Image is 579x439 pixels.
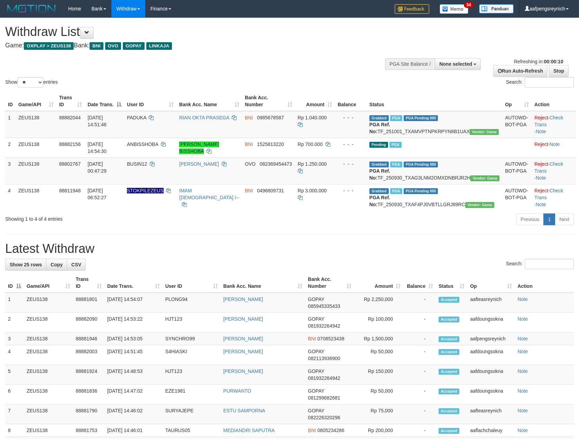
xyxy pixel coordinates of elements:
a: 1 [543,213,555,225]
span: Copy 081932264942 to clipboard [308,375,340,381]
th: Bank Acc. Number: activate to sort column ascending [242,91,295,111]
label: Search: [506,259,574,269]
span: PGA Pending [404,188,438,194]
a: Run Auto-Refresh [493,65,548,77]
span: GOPAY [308,296,324,302]
span: BUSIN12 [127,161,147,167]
div: - - - [338,141,364,148]
td: HJT123 [163,313,221,332]
th: Bank Acc. Name: activate to sort column ascending [221,273,305,293]
td: EZE1981 [163,385,221,404]
td: 4 [5,184,16,211]
td: 88881801 [73,293,104,313]
th: Date Trans.: activate to sort column ascending [104,273,163,293]
th: Trans ID: activate to sort column ascending [56,91,85,111]
td: ZEUS138 [16,138,56,157]
td: TF_250930_TXAG3LNM2OMXDNBRJR2H [367,157,502,184]
span: OVO [105,42,121,50]
span: Accepted [439,336,459,342]
span: Pending [369,142,388,148]
a: Note [517,336,528,341]
td: ZEUS138 [24,293,73,313]
td: - [403,293,436,313]
td: aafdoungsokna [467,345,515,365]
span: BNI [245,188,253,193]
td: AUTOWD-BOT-PGA [502,111,532,138]
img: Feedback.jpg [395,4,429,14]
td: 8 [5,424,24,437]
span: Vendor URL: https://trx31.1velocity.biz [465,202,494,208]
td: 2 [5,313,24,332]
td: · · [532,111,576,138]
td: Rp 75,000 [354,404,403,424]
span: [DATE] 06:52:27 [88,188,107,200]
a: Note [517,368,528,374]
td: - [403,313,436,332]
span: Marked by aafpengsreynich [390,115,402,121]
a: IMAM [DEMOGRAPHIC_DATA] I-- [179,188,239,200]
span: 88882044 [59,115,81,120]
td: - [403,385,436,404]
span: Marked by aafsreyleap [390,188,402,194]
span: Copy 0496809731 to clipboard [257,188,284,193]
span: Rp 1.040.000 [298,115,327,120]
a: Check Trans [534,161,563,174]
td: - [403,345,436,365]
th: Game/API: activate to sort column ascending [24,273,73,293]
th: User ID: activate to sort column ascending [163,273,221,293]
td: TF_250930_TXAF4PJ0VBTLLGRJ89RC [367,184,502,211]
td: 4 [5,345,24,365]
a: Note [517,296,528,302]
span: Accepted [439,297,459,303]
span: Marked by aafpengsreynich [389,142,402,148]
b: PGA Ref. No: [369,195,390,207]
td: ZEUS138 [24,313,73,332]
td: 88881836 [73,385,104,404]
td: - [403,365,436,385]
span: PADUKA [127,115,146,120]
td: [DATE] 14:53:22 [104,313,163,332]
a: [PERSON_NAME] [223,316,263,322]
span: GOPAY [308,368,324,374]
label: Show entries [5,77,58,88]
th: Op: activate to sort column ascending [467,273,515,293]
td: 6 [5,385,24,404]
span: GOPAY [308,408,324,413]
select: Showentries [17,77,43,88]
th: Balance: activate to sort column ascending [403,273,436,293]
div: - - - [338,187,364,194]
a: Note [536,129,546,134]
th: ID: activate to sort column descending [5,273,24,293]
span: Copy 081299682681 to clipboard [308,395,340,401]
a: Check Trans [534,115,563,127]
span: GOPAY [308,388,324,394]
img: MOTION_logo.png [5,3,58,14]
th: Op: activate to sort column ascending [502,91,532,111]
th: Amount: activate to sort column ascending [354,273,403,293]
span: Grabbed [369,188,389,194]
td: ZEUS138 [24,365,73,385]
a: Stop [549,65,569,77]
td: ZEUS138 [16,111,56,138]
td: 7 [5,404,24,424]
a: Note [550,141,560,147]
a: Reject [534,188,548,193]
a: Check Trans [534,188,563,200]
td: aafdoungsokna [467,385,515,404]
span: Copy 082113936900 to clipboard [308,356,340,361]
a: Reject [534,161,548,167]
th: Game/API: activate to sort column ascending [16,91,56,111]
td: Rp 100,000 [354,313,403,332]
td: [DATE] 14:48:53 [104,365,163,385]
td: ZEUS138 [24,424,73,437]
span: Accepted [439,349,459,355]
td: 1 [5,293,24,313]
a: Reject [534,115,548,120]
input: Search: [525,259,574,269]
th: Action [532,91,576,111]
td: [DATE] 14:51:45 [104,345,163,365]
td: [DATE] 14:53:05 [104,332,163,345]
th: Balance [335,91,367,111]
td: Rp 2,250,000 [354,293,403,313]
a: Show 25 rows [5,259,46,271]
